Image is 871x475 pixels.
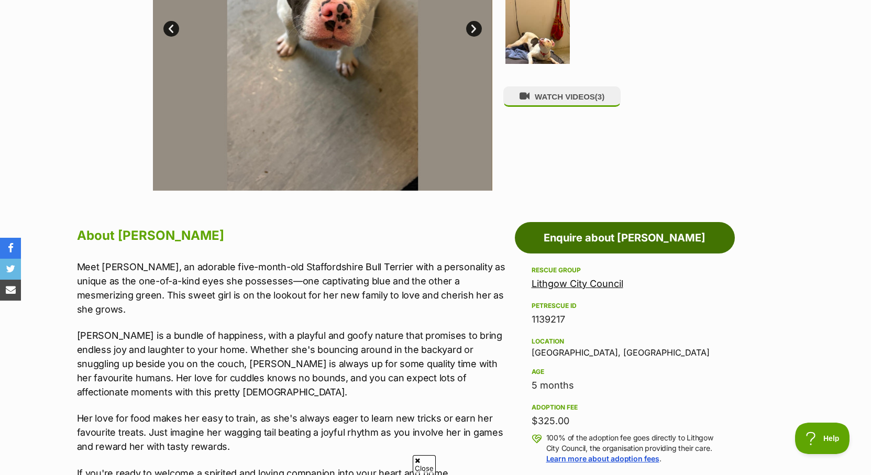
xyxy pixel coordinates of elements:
p: [PERSON_NAME] is a bundle of happiness, with a playful and goofy nature that promises to bring en... [77,328,510,399]
div: [GEOGRAPHIC_DATA], [GEOGRAPHIC_DATA] [532,335,718,357]
div: Adoption fee [532,403,718,412]
div: 1139217 [532,312,718,327]
div: $325.00 [532,414,718,428]
a: Prev [163,21,179,37]
p: 100% of the adoption fee goes directly to Lithgow City Council, the organisation providing their ... [546,433,718,464]
a: Learn more about adoption fees [546,454,659,463]
p: Her love for food makes her easy to train, as she's always eager to learn new tricks or earn her ... [77,411,510,454]
span: Close [413,455,436,473]
div: Location [532,337,718,346]
a: Lithgow City Council [532,278,623,289]
span: (3) [595,92,604,101]
div: Age [532,368,718,376]
h2: About [PERSON_NAME] [77,224,510,247]
iframe: Help Scout Beacon - Open [795,423,850,454]
p: Meet [PERSON_NAME], an adorable five-month-old Staffordshire Bull Terrier with a personality as u... [77,260,510,316]
div: Rescue group [532,266,718,274]
div: PetRescue ID [532,302,718,310]
a: Enquire about [PERSON_NAME] [515,222,735,253]
div: 5 months [532,378,718,393]
a: Next [466,21,482,37]
button: WATCH VIDEOS(3) [503,86,621,107]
